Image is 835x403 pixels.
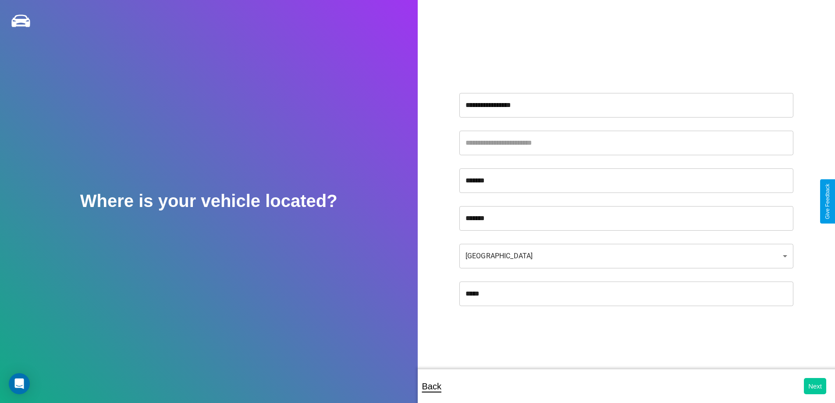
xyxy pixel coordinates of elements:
[824,184,831,219] div: Give Feedback
[459,244,793,268] div: [GEOGRAPHIC_DATA]
[804,378,826,394] button: Next
[80,191,338,211] h2: Where is your vehicle located?
[9,373,30,394] div: Open Intercom Messenger
[422,378,441,394] p: Back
